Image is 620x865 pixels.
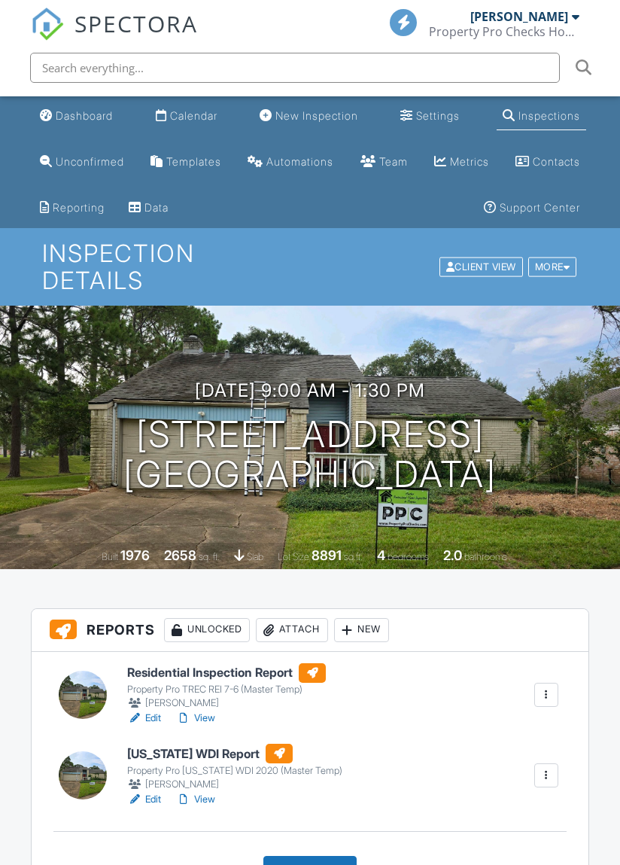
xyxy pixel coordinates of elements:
[150,102,223,130] a: Calendar
[256,618,328,642] div: Attach
[377,547,385,563] div: 4
[242,148,339,176] a: Automations (Basic)
[127,744,342,792] a: [US_STATE] WDI Report Property Pro [US_STATE] WDI 2020 (Master Temp) [PERSON_NAME]
[533,155,580,168] div: Contacts
[42,240,579,293] h1: Inspection Details
[450,155,489,168] div: Metrics
[30,53,560,83] input: Search everything...
[439,257,523,277] div: Client View
[127,792,161,807] a: Edit
[470,9,568,24] div: [PERSON_NAME]
[127,744,342,763] h6: [US_STATE] WDI Report
[102,551,118,562] span: Built
[176,792,215,807] a: View
[127,663,326,711] a: Residential Inspection Report Property Pro TREC REI 7-6 (Master Temp) [PERSON_NAME]
[127,696,326,711] div: [PERSON_NAME]
[32,609,588,652] h3: Reports
[379,155,408,168] div: Team
[56,109,113,122] div: Dashboard
[34,148,130,176] a: Unconfirmed
[164,618,250,642] div: Unlocked
[509,148,586,176] a: Contacts
[275,109,358,122] div: New Inspection
[247,551,263,562] span: slab
[428,148,495,176] a: Metrics
[56,155,124,168] div: Unconfirmed
[394,102,466,130] a: Settings
[127,684,326,696] div: Property Pro TREC REI 7-6 (Master Temp)
[478,194,586,222] a: Support Center
[199,551,220,562] span: sq. ft.
[31,20,198,52] a: SPECTORA
[144,201,169,214] div: Data
[266,155,333,168] div: Automations
[123,415,497,495] h1: [STREET_ADDRESS] [GEOGRAPHIC_DATA]
[170,109,217,122] div: Calendar
[164,547,196,563] div: 2658
[278,551,309,562] span: Lot Size
[443,547,462,563] div: 2.0
[31,8,64,41] img: The Best Home Inspection Software - Spectora
[166,155,221,168] div: Templates
[416,109,460,122] div: Settings
[127,765,342,777] div: Property Pro [US_STATE] WDI 2020 (Master Temp)
[127,711,161,726] a: Edit
[176,711,215,726] a: View
[144,148,227,176] a: Templates
[429,24,579,39] div: Property Pro Checks Home Inspections
[312,547,342,563] div: 8891
[120,547,150,563] div: 1976
[334,618,389,642] div: New
[254,102,364,130] a: New Inspection
[438,260,527,272] a: Client View
[53,201,105,214] div: Reporting
[464,551,507,562] span: bathrooms
[34,194,111,222] a: Reporting
[344,551,363,562] span: sq.ft.
[123,194,175,222] a: Data
[127,777,342,792] div: [PERSON_NAME]
[195,380,425,401] h3: [DATE] 9:00 am - 1:30 pm
[500,201,580,214] div: Support Center
[387,551,429,562] span: bedrooms
[497,102,586,130] a: Inspections
[354,148,414,176] a: Team
[34,102,119,130] a: Dashboard
[74,8,198,39] span: SPECTORA
[518,109,580,122] div: Inspections
[528,257,577,277] div: More
[127,663,326,683] h6: Residential Inspection Report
